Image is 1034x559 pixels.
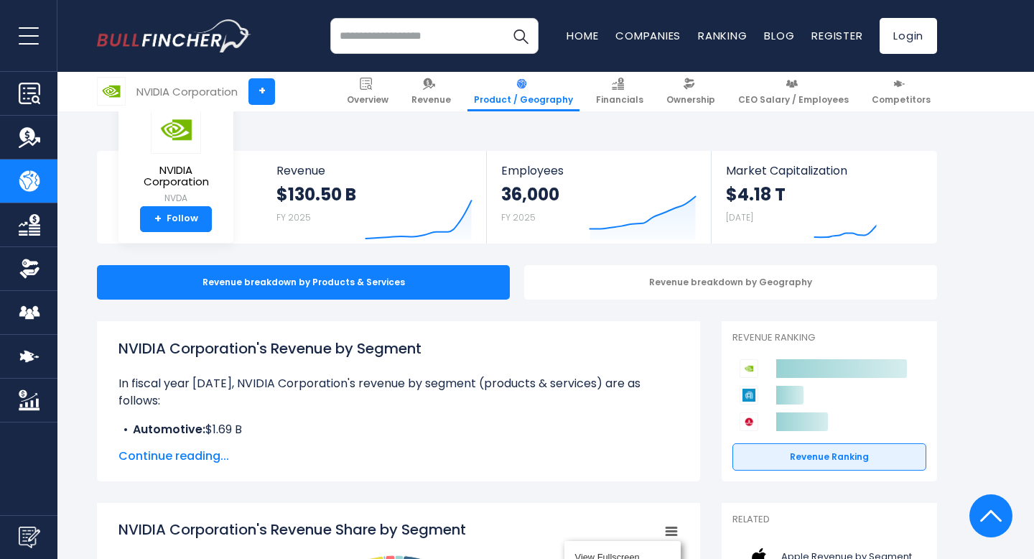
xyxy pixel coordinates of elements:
[130,192,222,205] small: NVDA
[732,72,855,111] a: CEO Salary / Employees
[262,151,487,244] a: Revenue $130.50 B FY 2025
[248,78,275,105] a: +
[118,375,679,410] p: In fiscal year [DATE], NVIDIA Corporation's revenue by segment (products & services) are as follows:
[411,94,451,106] span: Revenue
[698,28,747,43] a: Ranking
[732,514,926,526] p: Related
[97,19,251,52] img: bullfincher logo
[615,28,681,43] a: Companies
[872,94,931,106] span: Competitors
[567,28,598,43] a: Home
[97,265,510,300] div: Revenue breakdown by Products & Services
[726,183,786,205] strong: $4.18 T
[740,386,758,405] img: Applied Materials competitors logo
[487,151,710,244] a: Employees 36,000 FY 2025
[880,18,937,54] a: Login
[151,106,201,154] img: NVDA logo
[19,258,40,279] img: Ownership
[118,519,466,540] tspan: NVIDIA Corporation's Revenue Share by Segment
[738,94,849,106] span: CEO Salary / Employees
[596,94,643,106] span: Financials
[276,183,356,205] strong: $130.50 B
[467,72,579,111] a: Product / Geography
[129,105,223,206] a: NVIDIA Corporation NVDA
[524,265,937,300] div: Revenue breakdown by Geography
[118,448,679,465] span: Continue reading...
[501,164,696,177] span: Employees
[660,72,722,111] a: Ownership
[764,28,794,43] a: Blog
[501,211,536,223] small: FY 2025
[732,332,926,344] p: Revenue Ranking
[726,211,753,223] small: [DATE]
[740,412,758,431] img: Broadcom competitors logo
[140,206,212,232] a: +Follow
[154,213,162,226] strong: +
[136,83,238,100] div: NVIDIA Corporation
[474,94,573,106] span: Product / Geography
[740,359,758,378] img: NVIDIA Corporation competitors logo
[405,72,457,111] a: Revenue
[712,151,936,244] a: Market Capitalization $4.18 T [DATE]
[276,211,311,223] small: FY 2025
[97,19,251,52] a: Go to homepage
[590,72,650,111] a: Financials
[118,421,679,438] li: $1.69 B
[98,78,125,105] img: NVDA logo
[865,72,937,111] a: Competitors
[133,421,205,438] b: Automotive:
[130,165,222,188] span: NVIDIA Corporation
[347,94,388,106] span: Overview
[732,443,926,471] a: Revenue Ranking
[501,183,559,205] strong: 36,000
[666,94,715,106] span: Ownership
[811,28,862,43] a: Register
[340,72,395,111] a: Overview
[503,18,539,54] button: Search
[726,164,921,177] span: Market Capitalization
[276,164,472,177] span: Revenue
[118,338,679,359] h1: NVIDIA Corporation's Revenue by Segment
